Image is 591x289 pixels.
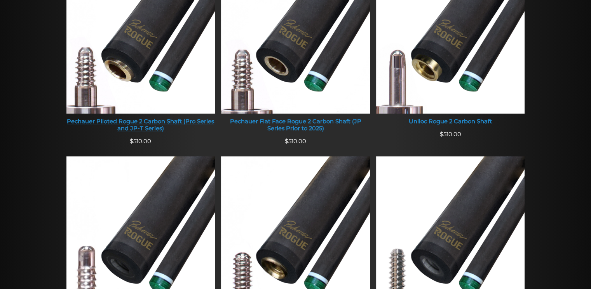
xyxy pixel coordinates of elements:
div: Pechauer Flat Face Rogue 2 Carbon Shaft (JP Series Prior to 2025) [221,118,370,132]
span: $ [130,138,133,145]
span: 510.00 [285,138,306,145]
span: 510.00 [130,138,151,145]
span: $ [440,131,443,138]
span: 510.00 [440,131,461,138]
span: $ [285,138,288,145]
div: Pechauer Piloted Rogue 2 Carbon Shaft (Pro Series and JP-T Series) [66,118,215,132]
div: Uniloc Rogue 2 Carbon Shaft [376,118,525,125]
